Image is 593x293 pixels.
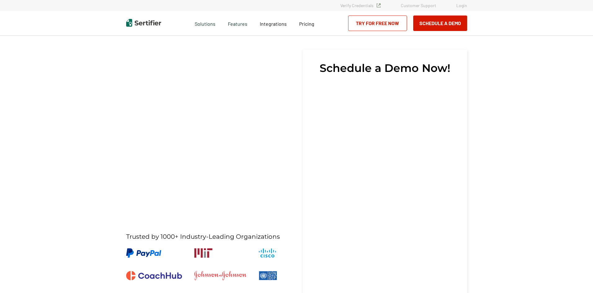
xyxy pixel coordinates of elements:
a: Integrations [260,19,287,27]
a: Login [456,3,467,8]
span: Features [228,19,247,27]
a: Verify Credentials [340,3,381,8]
img: Cisco [259,248,276,258]
span: Integrations [260,21,287,27]
a: Try for Free Now [348,16,407,31]
img: CoachHub [126,271,182,280]
img: UNDP [259,271,277,280]
img: PayPal [126,248,161,258]
img: Johnson & Johnson [194,271,246,280]
a: Pricing [299,19,314,27]
a: Customer Support [401,3,436,8]
img: Sertifier | Digital Credentialing Platform [126,19,161,27]
img: Verified [377,3,381,7]
span: Trusted by 1000+ Industry-Leading Organizations [126,233,280,241]
span: Pricing [299,21,314,27]
span: Solutions [195,19,215,27]
span: Schedule a Demo Now! [320,62,450,74]
img: Massachusetts Institute of Technology [194,248,212,258]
